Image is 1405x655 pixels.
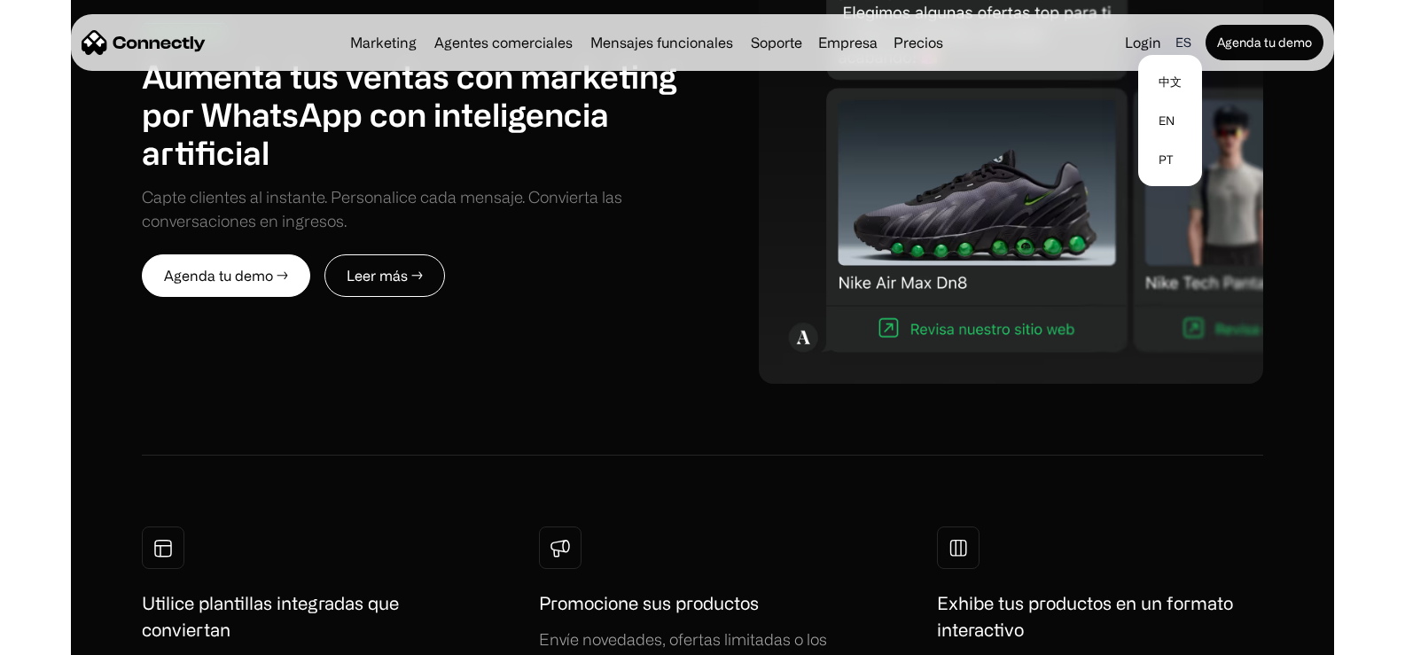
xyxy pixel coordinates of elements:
[142,254,310,297] a: Agenda tu demo →
[142,185,703,233] div: Capte clientes al instante. Personalice cada mensaje. Convierta las conversaciones en ingresos.
[1206,25,1323,60] a: Agenda tu demo
[18,622,106,649] aside: Language selected: Español
[744,35,809,50] a: Soporte
[1145,62,1195,101] a: 中文
[142,57,703,172] h1: Aumenta tus ventas con marketing por WhatsApp con inteligencia artificial
[1168,30,1202,55] div: es
[142,590,468,643] h1: Utilice plantillas integradas que conviertan
[583,35,740,50] a: Mensajes funcionales
[1118,30,1168,55] a: Login
[1145,140,1195,179] a: pt
[813,30,883,55] div: Empresa
[818,30,878,55] div: Empresa
[1145,101,1195,140] a: en
[82,29,206,56] a: home
[886,35,950,50] a: Precios
[937,590,1263,643] h1: Exhibe tus productos en un formato interactivo
[539,590,759,617] h1: Promocione sus productos
[1175,30,1191,55] div: es
[324,254,445,297] a: Leer más →
[427,35,580,50] a: Agentes comerciales
[343,35,424,50] a: Marketing
[1138,55,1202,186] nav: es
[35,624,106,649] ul: Language list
